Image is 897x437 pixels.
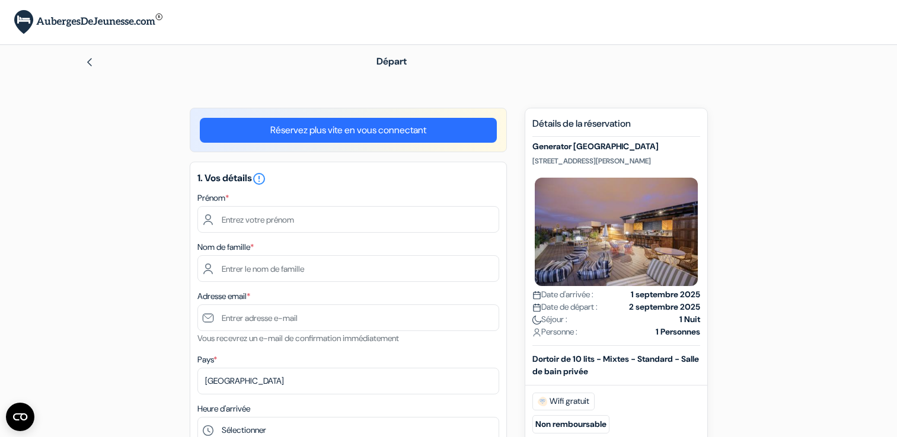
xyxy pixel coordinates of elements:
[532,118,700,137] h5: Détails de la réservation
[532,354,699,377] b: Dortoir de 10 lits - Mixtes - Standard - Salle de bain privée
[197,192,229,204] label: Prénom
[532,142,700,152] h5: Generator [GEOGRAPHIC_DATA]
[376,55,407,68] span: Départ
[197,255,499,282] input: Entrer le nom de famille
[532,326,577,338] span: Personne :
[197,333,399,343] small: Vous recevrez un e-mail de confirmation immédiatement
[631,288,700,301] strong: 1 septembre 2025
[532,303,541,312] img: calendar.svg
[532,313,567,326] span: Séjour :
[532,291,541,300] img: calendar.svg
[532,415,609,433] small: Non remboursable
[85,57,94,67] img: left_arrow.svg
[629,301,700,313] strong: 2 septembre 2025
[532,393,595,410] span: Wifi gratuit
[532,301,598,313] span: Date de départ :
[538,397,547,406] img: free_wifi.svg
[197,290,250,303] label: Adresse email
[532,328,541,337] img: user_icon.svg
[252,172,266,184] a: error_outline
[197,304,499,331] input: Entrer adresse e-mail
[197,206,499,233] input: Entrez votre prénom
[656,326,700,338] strong: 1 Personnes
[532,316,541,324] img: moon.svg
[14,10,162,34] img: AubergesDeJeunesse.com
[252,172,266,186] i: error_outline
[679,313,700,326] strong: 1 Nuit
[532,288,593,301] span: Date d'arrivée :
[532,156,700,166] p: [STREET_ADDRESS][PERSON_NAME]
[6,403,34,431] button: Ouvrir le widget CMP
[197,403,250,415] label: Heure d'arrivée
[200,118,497,143] a: Réservez plus vite en vous connectant
[197,354,217,366] label: Pays
[197,241,254,253] label: Nom de famille
[197,172,499,186] h5: 1. Vos détails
